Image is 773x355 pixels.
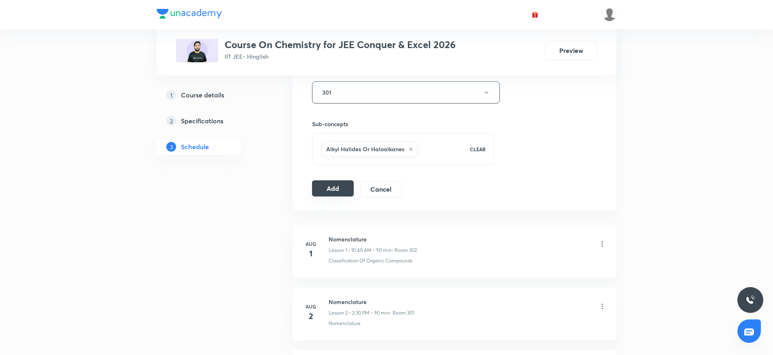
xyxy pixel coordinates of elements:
[176,39,218,62] img: 009428BA-B603-4E8A-A4FC-B2966B65AC40_plus.png
[166,116,176,126] p: 2
[157,113,267,129] a: 2Specifications
[157,87,267,103] a: 1Course details
[225,52,456,61] p: IIT JEE • Hinglish
[326,145,404,153] h6: Alkyl Halides Or Haloalkanes
[303,303,319,310] h6: Aug
[303,240,319,247] h6: Aug
[181,142,209,152] h5: Schedule
[470,146,486,153] p: CLEAR
[360,181,402,197] button: Cancel
[181,90,224,100] h5: Course details
[303,247,319,260] h4: 1
[391,247,417,254] p: • Room 302
[312,81,500,104] button: 301
[329,298,414,306] h6: Nomenclature
[389,309,414,317] p: • Room 301
[531,11,539,18] img: avatar
[157,9,222,19] img: Company Logo
[603,8,616,21] img: Ankit Porwal
[329,309,389,317] p: Lesson 2 • 2:30 PM • 90 min
[166,142,176,152] p: 3
[181,116,223,126] h5: Specifications
[166,90,176,100] p: 1
[225,39,456,51] h3: Course On Chemistry for JEE Conquer & Excel 2026
[157,9,222,21] a: Company Logo
[303,310,319,322] h4: 2
[329,257,412,264] p: Classification Of Organic Compounds
[545,41,597,60] button: Preview
[745,295,755,305] img: ttu
[312,180,354,197] button: Add
[329,235,417,243] h6: Nomenclature
[529,8,542,21] button: avatar
[329,247,391,254] p: Lesson 1 • 10:40 AM • 90 min
[312,120,494,128] h6: Sub-concepts
[329,320,361,327] p: Nomenclature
